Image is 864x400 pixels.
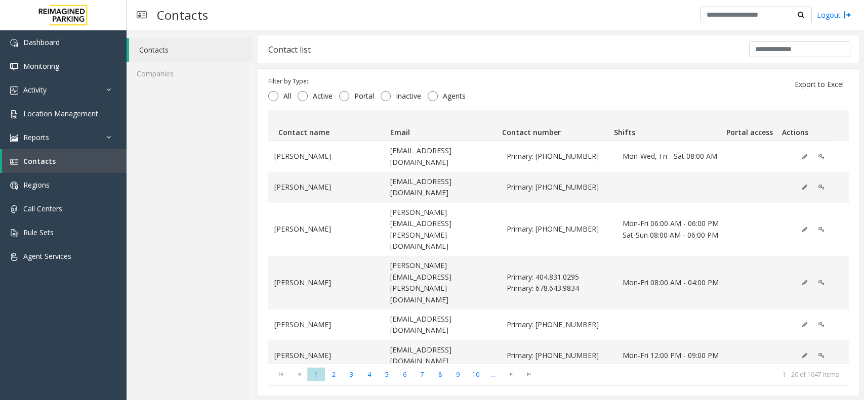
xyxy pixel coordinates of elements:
[507,151,610,162] span: Primary: 404-597-0824
[507,224,610,235] span: Primary: 404-409-1757
[23,132,49,142] span: Reports
[797,317,813,332] button: Edit (disabled)
[10,253,18,261] img: 'icon'
[339,91,349,101] input: Portal
[360,368,378,381] span: Page 4
[507,283,610,294] span: Primary: 678.643.9834
[431,368,449,381] span: Page 8
[23,109,98,118] span: Location Management
[308,91,338,101] span: Active
[789,76,850,93] button: Export to Excel
[23,61,59,71] span: Monitoring
[507,350,610,361] span: Primary: 205-451-2567
[23,156,56,166] span: Contacts
[498,110,610,141] th: Contact number
[391,91,426,101] span: Inactive
[484,368,502,381] span: Page 11
[268,77,471,86] div: Filter by Type:
[449,368,467,381] span: Page 9
[2,149,127,173] a: Contacts
[520,368,538,382] span: Go to the last page
[384,309,500,340] td: [EMAIL_ADDRESS][DOMAIN_NAME]
[268,172,384,203] td: [PERSON_NAME]
[274,110,386,141] th: Contact name
[396,368,414,381] span: Page 6
[797,275,813,290] button: Edit (disabled)
[10,39,18,47] img: 'icon'
[623,350,726,361] span: Mon-Fri 12:00 PM - 09:00 PM
[778,110,834,141] th: Actions
[268,256,384,309] td: [PERSON_NAME]
[381,91,391,101] input: Inactive
[384,141,500,172] td: [EMAIL_ADDRESS][DOMAIN_NAME]
[438,91,471,101] span: Agents
[722,110,778,141] th: Portal access
[10,205,18,213] img: 'icon'
[298,91,308,101] input: Active
[384,340,500,371] td: [EMAIL_ADDRESS][DOMAIN_NAME]
[268,309,384,340] td: [PERSON_NAME]
[384,172,500,203] td: [EMAIL_ADDRESS][DOMAIN_NAME]
[268,91,278,101] input: All
[797,180,813,195] button: Edit (disabled)
[23,85,47,95] span: Activity
[623,277,726,288] span: Mon-Fri 08:00 AM - 04:00 PM
[507,182,610,193] span: Primary: 404-688-6492
[813,180,830,195] button: Edit Portal Access (disabled)
[797,348,813,363] button: Edit (disabled)
[10,229,18,237] img: 'icon'
[843,10,851,20] img: logout
[268,340,384,371] td: [PERSON_NAME]
[813,275,830,290] button: Edit Portal Access (disabled)
[10,63,18,71] img: 'icon'
[813,149,830,164] button: Edit Portal Access (disabled)
[544,370,839,379] kendo-pager-info: 1 - 20 of 1647 items
[23,37,60,47] span: Dashboard
[428,91,438,101] input: Agents
[23,180,50,190] span: Regions
[325,368,343,381] span: Page 2
[507,319,610,330] span: Primary: 404-536-4923
[813,222,830,237] button: Edit Portal Access (disabled)
[522,370,536,378] span: Go to the last page
[817,10,851,20] a: Logout
[129,38,253,62] a: Contacts
[343,368,360,381] span: Page 3
[414,368,431,381] span: Page 7
[23,204,62,213] span: Call Centers
[127,62,253,85] a: Companies
[378,368,396,381] span: Page 5
[10,158,18,166] img: 'icon'
[467,368,484,381] span: Page 10
[23,251,71,261] span: Agent Services
[813,348,830,363] button: Edit Portal Access (disabled)
[502,368,520,382] span: Go to the next page
[10,134,18,142] img: 'icon'
[268,203,384,256] td: [PERSON_NAME]
[268,43,311,56] div: Contact list
[384,256,500,309] td: [PERSON_NAME][EMAIL_ADDRESS][PERSON_NAME][DOMAIN_NAME]
[386,110,498,141] th: Email
[384,203,500,256] td: [PERSON_NAME][EMAIL_ADDRESS][PERSON_NAME][DOMAIN_NAME]
[10,86,18,95] img: 'icon'
[278,91,296,101] span: All
[797,149,813,164] button: Edit (disabled)
[152,3,213,27] h3: Contacts
[23,228,54,237] span: Rule Sets
[813,317,830,332] button: Edit Portal Access (disabled)
[504,370,518,378] span: Go to the next page
[10,110,18,118] img: 'icon'
[268,110,849,363] div: Data table
[349,91,379,101] span: Portal
[623,151,726,162] span: Mon-Wed, Fri - Sat 08:00 AM
[10,182,18,190] img: 'icon'
[507,272,610,283] span: Primary: 404.831.0295
[137,3,147,27] img: pageIcon
[623,218,726,229] span: Mon-Fri 06:00 AM - 06:00 PM
[268,141,384,172] td: [PERSON_NAME]
[610,110,722,141] th: Shifts
[797,222,813,237] button: Edit (disabled)
[307,368,325,381] span: Page 1
[623,230,726,241] span: Sat-Sun 08:00 AM - 06:00 PM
